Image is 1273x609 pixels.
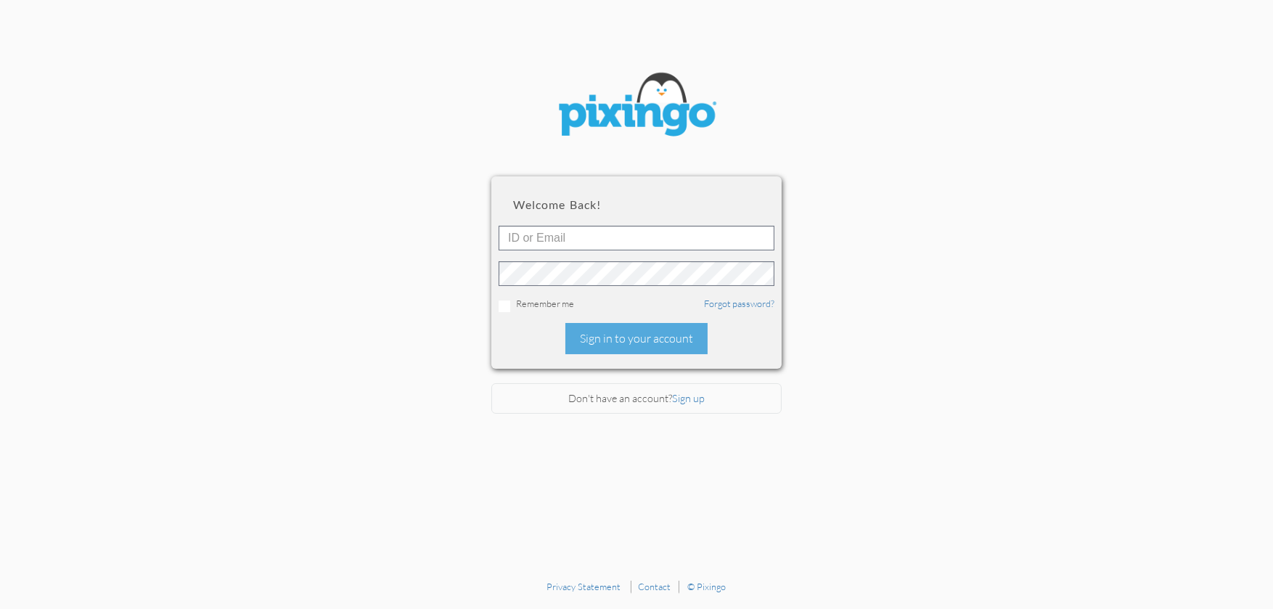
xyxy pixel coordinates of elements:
[704,298,774,309] a: Forgot password?
[499,226,774,250] input: ID or Email
[565,323,708,354] div: Sign in to your account
[639,581,671,592] a: Contact
[547,581,621,592] a: Privacy Statement
[672,392,705,404] a: Sign up
[688,581,726,592] a: © Pixingo
[549,65,724,147] img: pixingo logo
[491,383,782,414] div: Don't have an account?
[499,297,774,312] div: Remember me
[513,198,760,211] h2: Welcome back!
